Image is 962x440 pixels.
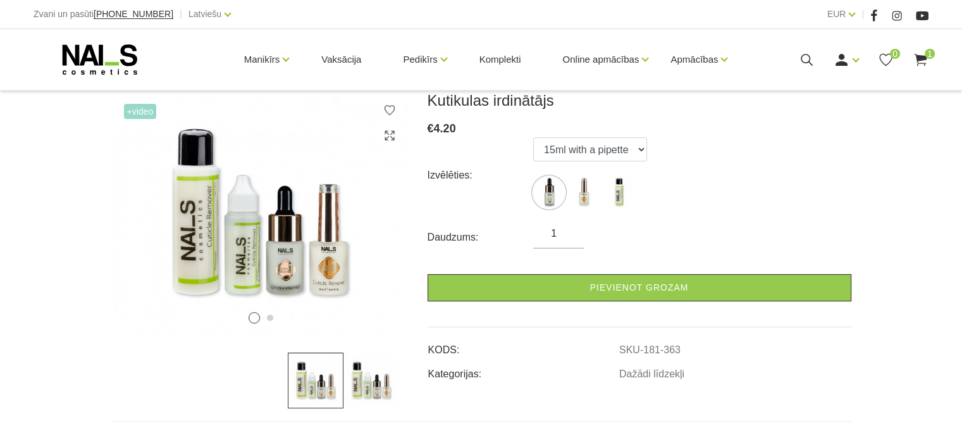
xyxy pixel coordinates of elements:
[562,34,639,85] a: Online apmācības
[403,34,437,85] a: Pedikīrs
[428,334,619,358] td: KODS:
[249,312,260,324] button: 1 of 2
[94,9,173,19] a: [PHONE_NUMBER]
[267,315,273,321] button: 2 of 2
[469,29,531,90] a: Komplekti
[913,52,928,68] a: 1
[533,177,565,208] img: ...
[311,29,371,90] a: Vaksācija
[188,6,221,22] a: Latviešu
[428,274,851,301] a: Pievienot grozam
[124,104,157,119] span: +Video
[434,122,456,135] span: 4.20
[619,368,684,380] a: Dažādi līdzekļi
[878,52,894,68] a: 0
[428,358,619,382] td: Kategorijas:
[428,91,851,110] h3: Kutikulas irdinātājs
[619,344,681,356] a: SKU-181-363
[861,6,864,22] span: |
[925,49,935,59] span: 1
[180,6,182,22] span: |
[568,177,600,208] img: ...
[111,91,409,334] img: ...
[827,6,846,22] a: EUR
[890,49,900,59] span: 0
[288,353,343,408] img: ...
[244,34,280,85] a: Manikīrs
[428,122,434,135] span: €
[670,34,718,85] a: Apmācības
[428,165,534,185] div: Izvēlēties:
[34,6,173,22] div: Zvani un pasūti
[603,177,634,208] img: ...
[428,227,534,248] div: Daudzums:
[343,353,399,408] img: ...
